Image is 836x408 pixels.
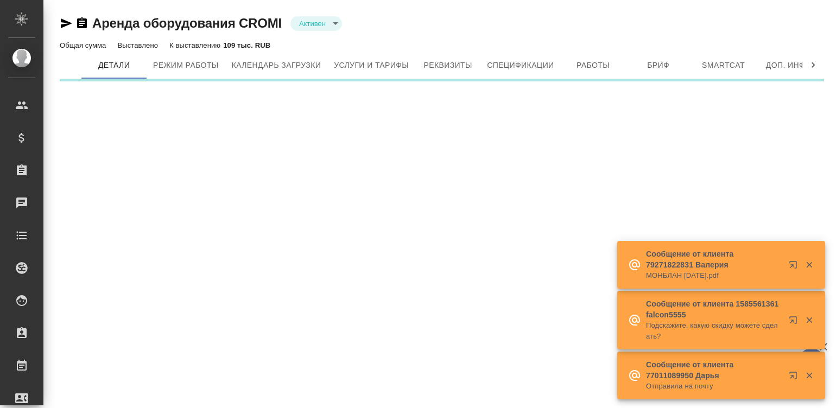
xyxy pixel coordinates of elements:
span: Календарь загрузки [232,59,321,72]
button: Скопировать ссылку для ЯМессенджера [60,17,73,30]
span: Работы [567,59,619,72]
p: Сообщение от клиента 1585561361 falcon5555 [646,298,782,320]
button: Открыть в новой вкладке [782,254,808,280]
span: Реквизиты [422,59,474,72]
span: Бриф [632,59,685,72]
span: Режим работы [153,59,219,72]
button: Закрыть [798,315,820,325]
p: Сообщение от клиента 79271822831 Валерия [646,248,782,270]
button: Открыть в новой вкладке [782,365,808,391]
p: Сообщение от клиента 77011089950 Дарья [646,359,782,381]
p: 109 тыс. RUB [223,41,270,49]
span: Услуги и тарифы [334,59,409,72]
p: Общая сумма [60,41,109,49]
div: Активен [290,16,342,31]
button: Открыть в новой вкладке [782,309,808,335]
p: Отправила на почту [646,381,782,392]
button: Закрыть [798,371,820,380]
button: Закрыть [798,260,820,270]
a: Аренда оборудования CROMI [92,16,282,30]
span: Smartcat [698,59,750,72]
p: К выставлению [169,41,223,49]
span: Детали [88,59,140,72]
button: Скопировать ссылку [75,17,88,30]
button: Активен [296,19,329,28]
p: Подскажите, какую скидку можете сделать? [646,320,782,342]
p: МОНБЛАН [DATE].pdf [646,270,782,281]
span: Доп. инфо [763,59,815,72]
span: Спецификации [487,59,554,72]
p: Выставлено [117,41,161,49]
